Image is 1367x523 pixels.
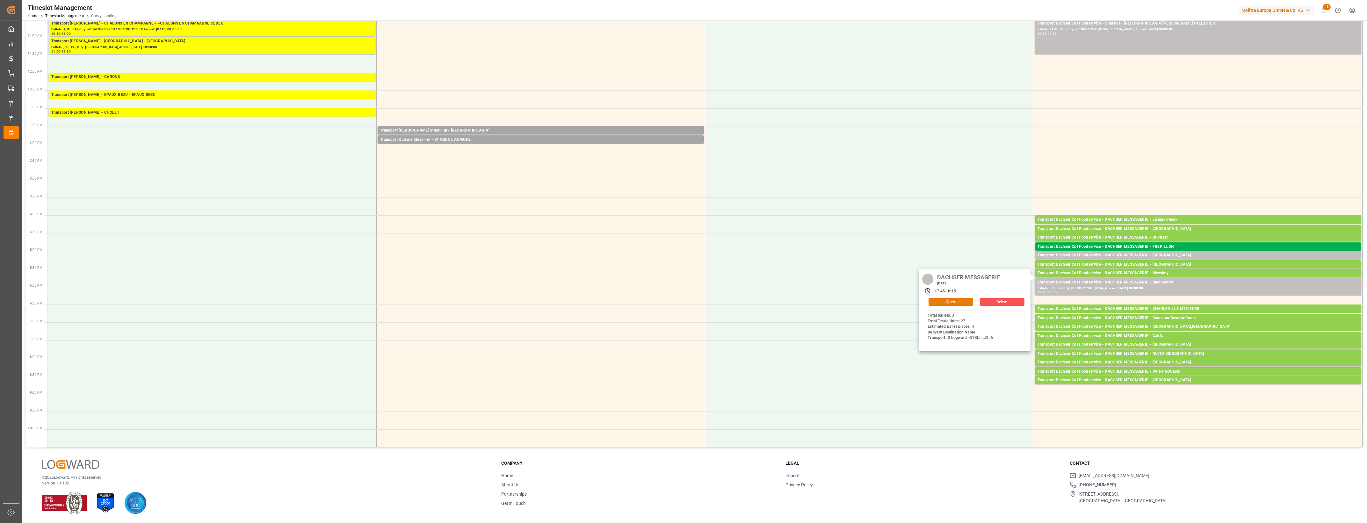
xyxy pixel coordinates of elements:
div: Transport [PERSON_NAME] - GARONS [51,74,373,80]
span: 5:30 PM [30,266,42,269]
div: 11:30 [61,50,71,53]
div: Pallets: ,TU: 92,City: [GEOGRAPHIC_DATA],Arrival: [DATE] 00:00:00 [1038,375,1359,380]
div: Timeslot Management [28,3,117,12]
span: 5:00 PM [30,248,42,252]
div: Transport Dachser Cof Foodservice - DACHSER MESSAGERIE - [GEOGRAPHIC_DATA] [1038,341,1359,348]
div: Transport Dachser Cof Foodservice - DACHSER MESSAGERIE - [GEOGRAPHIC_DATA],[GEOGRAPHIC_DATA] [1038,324,1359,330]
span: 12:00 PM [28,70,42,73]
div: 10:30 [1038,32,1047,35]
div: - [1046,291,1047,294]
img: ISO 27001 Certification [94,492,117,514]
div: Transport Dachser Cof Foodservice - DACHSER MESSAGERIE - Castenau Destretefonds [1038,315,1359,321]
div: Transport [PERSON_NAME] - EPAUX BEZU - EPAUX BEZU [51,92,373,98]
h3: Company [501,460,778,467]
span: 1:00 PM [30,105,42,109]
span: 2:00 PM [30,141,42,145]
div: Transport Dachser Cof Foodservice - DACHSER MESSAGERIE - SAINT GOUENO [1038,369,1359,375]
p: Version 1.1.132 [42,480,485,486]
a: Timeslot Management [45,14,84,18]
span: 6:30 PM [30,302,42,305]
a: Imprint [785,473,800,478]
div: Pallets: 1,TU: 17,City: [GEOGRAPHIC_DATA],Arrival: [DATE] 00:00:00 [1038,312,1359,318]
div: Pallets: ,TU: 80,City: [GEOGRAPHIC_DATA],Arrival: [DATE] 00:00:00 [1038,268,1359,273]
a: Privacy Policy [785,482,813,487]
b: Total pallets [928,313,950,318]
span: 9:00 PM [30,391,42,394]
div: Pallets: 1,TU: 37,City: NUITS-[GEOGRAPHIC_DATA],Arrival: [DATE] 00:00:00 [1038,357,1359,362]
div: Transport Dachser Cof Foodservice - Chatelot - [GEOGRAPHIC_DATA][PERSON_NAME] FALLAVIER [1038,20,1359,27]
button: Delete [980,298,1024,306]
div: : 3 : 27 : 4 : : 3f18bfacf3b6 [928,313,993,341]
a: Partnerships [501,491,527,497]
b: Transport ID Logward [928,335,967,340]
span: 8:30 PM [30,373,42,376]
div: Pallets: 1,TU: 23,City: [GEOGRAPHIC_DATA],Arrival: [DATE] 00:00:00 [1038,383,1359,389]
span: 9:30 PM [30,409,42,412]
div: Pallets: 21,TU: 130,City: [GEOGRAPHIC_DATA][PERSON_NAME],Arrival: [DATE] 00:00:00 [1038,27,1359,32]
div: Transport Dachser Cof Foodservice - DACHSER MESSAGERIE - [GEOGRAPHIC_DATA] [1038,359,1359,366]
img: AICPA SOC [124,492,147,514]
div: Transport Dachser Cof Foodservice - DACHSER MESSAGERIE - [GEOGRAPHIC_DATA] [1038,252,1359,259]
h3: Legal [785,460,1062,467]
button: Open [929,298,973,306]
div: Pallets: 2,TU: 12,City: [GEOGRAPHIC_DATA],Arrival: [DATE] 00:00:00 [1038,366,1359,371]
div: Pallets: 1,TU: 15,City: [GEOGRAPHIC_DATA],Arrival: [DATE] 00:00:00 [1038,348,1359,353]
div: Pallets: 1,TU: 82,City: [GEOGRAPHIC_DATA],Arrival: [DATE] 00:00:00 [1038,339,1359,345]
div: Transport Dachser Cof Foodservice - DACHSER MESSAGERIE - Lisieux Cedex [1038,217,1359,223]
b: Estimated pallet places [928,324,970,329]
div: 17:45 [935,289,945,294]
span: 7:30 PM [30,337,42,341]
div: - [1046,32,1047,35]
div: Transport Dachser Cof Foodservice - DACHSER MESSAGERIE - St Priest [1038,234,1359,241]
div: Pallets: 1,TU: 10,City: FREPILLON,Arrival: [DATE] 00:00:00 [1038,250,1359,255]
div: Pallets: ,TU: 75,City: [GEOGRAPHIC_DATA],Arrival: [DATE] 00:00:00 [1038,232,1359,238]
b: Total Trade Units [928,319,958,323]
span: 4:30 PM [30,230,42,234]
div: Pallets: 2,TU: ,City: St Priest,Arrival: [DATE] 00:00:00 [1038,241,1359,246]
h3: Contact [1070,460,1346,467]
p: © 2025 Logward. All rights reserved. [42,475,485,480]
div: Transport Kuehne Mess - m - ST OUEN L'AUMONE [380,137,701,143]
div: Pallets: ,TU: 45,City: ST OUEN L'AUMONE,Arrival: [DATE] 00:00:00 [380,143,701,148]
a: About Us [501,482,519,487]
div: Pallets: 2,TU: ,City: Castenau Destretefonds,Arrival: [DATE] 00:00:00 [1038,321,1359,327]
span: 3:30 PM [30,195,42,198]
span: 2:30 PM [30,159,42,162]
div: Transport Dachser Cof Foodservice - DACHSER MESSAGERIE - CHARLEVILLE MEZIERES [1038,306,1359,312]
div: Transport Dachser Cof Foodservice - DACHSER MESSAGERIE - NUITS-[GEOGRAPHIC_DATA] [1038,351,1359,357]
span: 10:00 PM [28,426,42,430]
div: 11:00 [61,32,71,35]
a: Get in Touch [501,501,526,506]
span: [STREET_ADDRESS], [GEOGRAPHIC_DATA], [GEOGRAPHIC_DATA] [1079,491,1167,504]
span: 4:00 PM [30,212,42,216]
div: Transport Dachser Cof Foodservice - DACHSER MESSAGERIE - Blanquefort [1038,279,1359,286]
div: Pallets: 1,TU: 35,City: [GEOGRAPHIC_DATA],Arrival: [DATE] 00:00:00 [1038,276,1359,282]
div: 10:30 [51,32,61,35]
img: ISO 9001 & ISO 14001 Certification [42,492,87,514]
div: Transport Dachser Cof Foodservice - DACHSER MESSAGERIE - Calella [1038,333,1359,339]
span: 3:00 PM [30,177,42,180]
div: Transport [PERSON_NAME] Mess - m - [GEOGRAPHIC_DATA] [380,127,701,134]
div: [DATE] [935,281,1002,286]
div: Transport [PERSON_NAME] - CHOLET [51,110,373,116]
b: Delivery Destination Name [928,330,975,334]
div: Pallets: ,TU: 96,City: [GEOGRAPHIC_DATA],[GEOGRAPHIC_DATA],Arrival: [DATE] 00:00:00 [1038,330,1359,335]
a: Home [501,473,513,478]
span: 11:30 AM [28,52,42,55]
div: Pallets: 1,TU: 542,City: ~CHALONS EN CHAMPAGNE CEDEX,Arrival: [DATE] 00:00:00 [51,27,373,32]
div: Transport Dachser Cof Foodservice - DACHSER MESSAGERIE - Messimy [1038,270,1359,276]
div: 18:15 [946,289,956,294]
div: Transport Dachser Cof Foodservice - DACHSER MESSAGERIE - [GEOGRAPHIC_DATA] [1038,226,1359,232]
div: Transport [PERSON_NAME] - [GEOGRAPHIC_DATA] - [GEOGRAPHIC_DATA] [51,38,373,45]
div: Pallets: 11,TU: 744,City: [GEOGRAPHIC_DATA],Arrival: [DATE] 00:00:00 [51,80,373,86]
span: [PHONE_NUMBER] [1079,482,1116,488]
span: 11:00 AM [28,34,42,38]
span: 1:30 PM [30,123,42,127]
div: Transport [PERSON_NAME] - CHALONS EN CHAMPAGNE - ~CHALONS EN CHAMPAGNE CEDEX [51,20,373,27]
div: Pallets: 1,TU: 14,City: Lisieux Cedex,Arrival: [DATE] 00:00:00 [1038,223,1359,228]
